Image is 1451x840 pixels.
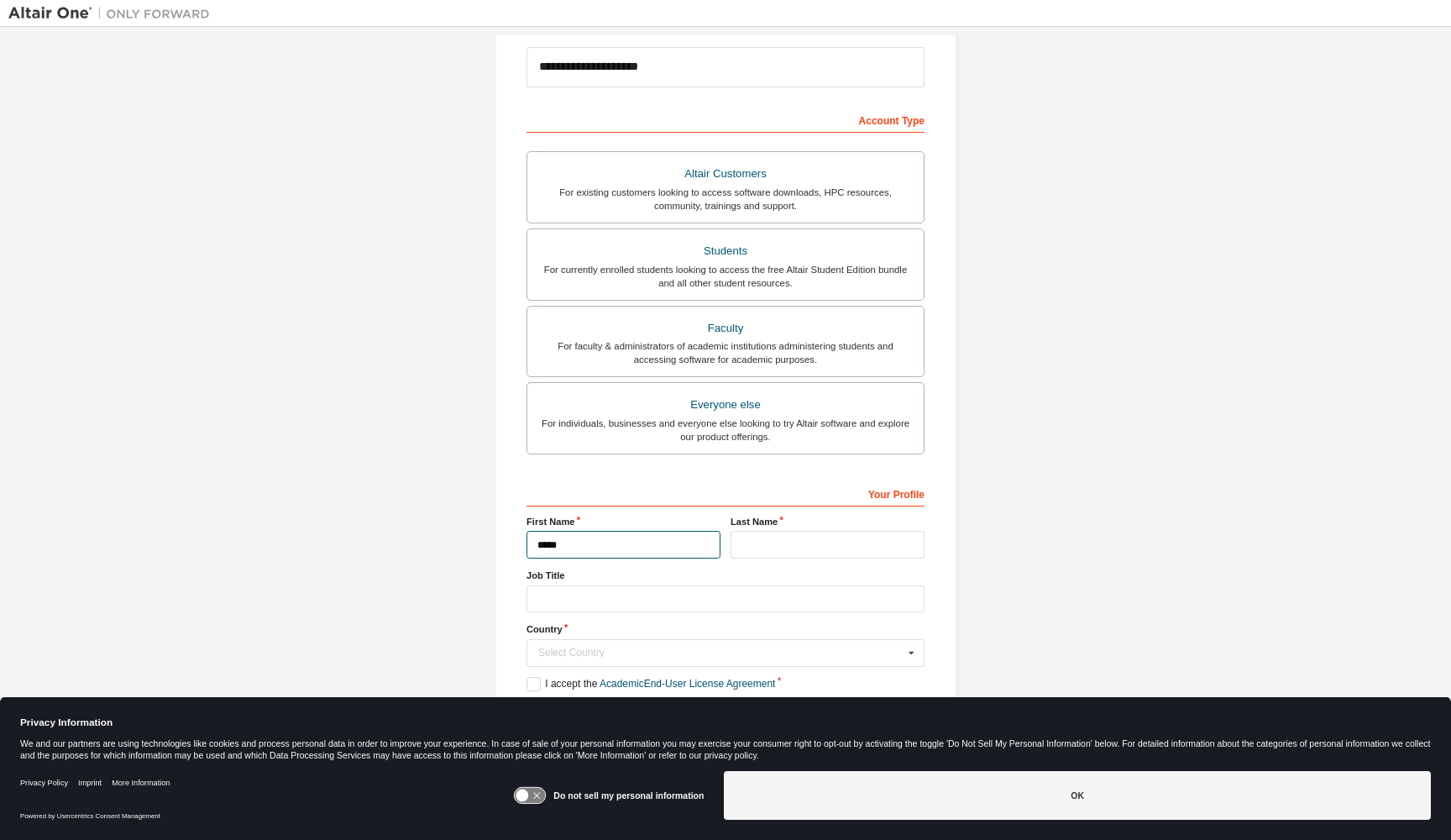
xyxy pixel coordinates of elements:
div: Everyone else [537,393,914,417]
div: Students [537,239,914,263]
label: Last Name [731,515,925,528]
label: First Name [526,515,720,528]
div: Select Country [538,648,904,658]
label: Country [526,622,925,636]
a: Academic End-User License Agreement [600,678,775,690]
div: Your Profile [526,480,925,507]
img: Altair One [8,5,218,22]
div: For individuals, businesses and everyone else looking to try Altair software and explore our prod... [537,417,914,444]
div: For existing customers looking to access software downloads, HPC resources, community, trainings ... [537,186,914,213]
div: Faculty [537,317,914,340]
div: For faculty & administrators of academic institutions administering students and accessing softwa... [537,339,914,366]
div: Altair Customers [537,162,914,186]
label: I accept the [526,677,775,691]
div: For currently enrolled students looking to access the free Altair Student Edition bundle and all ... [537,263,914,290]
div: Account Type [526,106,925,133]
label: Job Title [526,569,925,582]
